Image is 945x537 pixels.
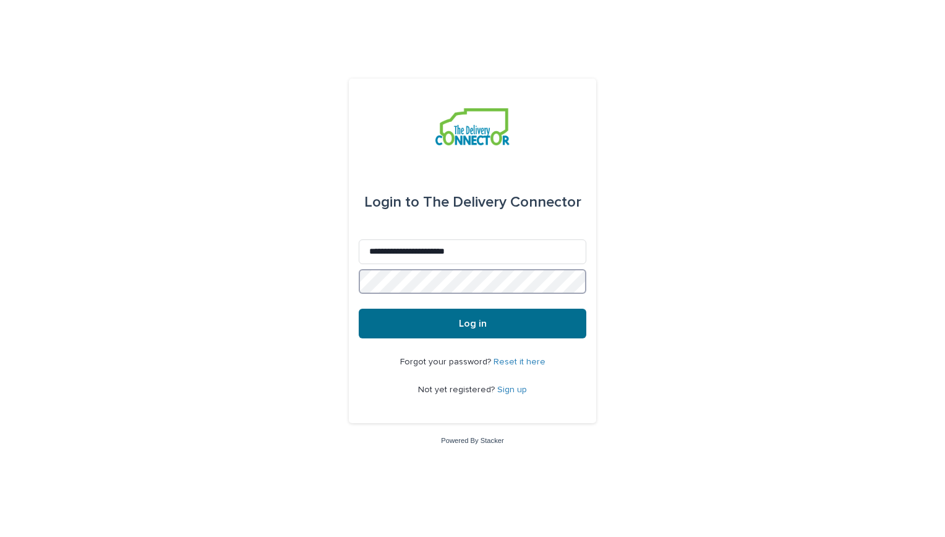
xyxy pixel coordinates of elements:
[400,358,494,366] span: Forgot your password?
[497,385,527,394] a: Sign up
[441,437,503,444] a: Powered By Stacker
[435,108,509,145] img: aCWQmA6OSGG0Kwt8cj3c
[494,358,545,366] a: Reset it here
[459,319,487,329] span: Log in
[418,385,497,394] span: Not yet registered?
[359,309,586,338] button: Log in
[364,195,419,210] span: Login to
[364,185,581,220] div: The Delivery Connector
